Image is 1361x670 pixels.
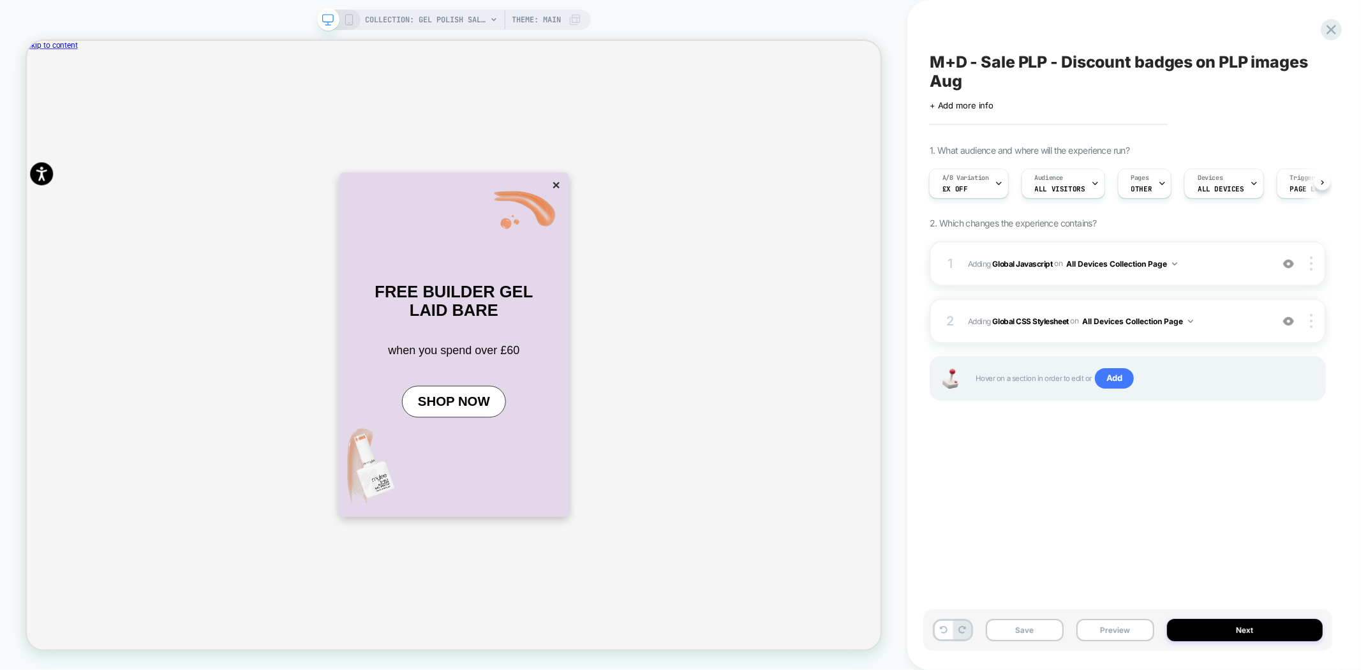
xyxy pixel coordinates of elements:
div: 2 [944,309,956,332]
img: crossed eye [1283,258,1294,269]
button: × [697,182,715,204]
span: Theme: MAIN [512,10,562,30]
img: down arrow [1172,262,1177,265]
span: Audience [1035,174,1064,182]
span: on [1054,257,1062,271]
span: 1. What audience and where will the experience run? [930,145,1129,156]
span: Devices [1198,174,1223,182]
div: 1 [944,252,956,275]
button: All Devices Collection Page [1082,313,1193,329]
img: Joystick [937,369,963,389]
h1: FREE BUILDER GEL LAID BARE [442,322,697,372]
span: on [1070,314,1078,328]
span: All Visitors [1035,184,1085,193]
img: close [1310,314,1313,328]
img: gel-polish [389,495,528,634]
img: gel-strip [588,164,727,303]
span: Page Load [1290,184,1328,193]
span: Hover on a section in order to edit or [976,368,1312,389]
span: A/B Variation [942,174,989,182]
b: Global CSS Stylesheet [993,316,1069,325]
button: Save [986,619,1064,641]
span: Adding [968,256,1265,272]
span: ALL DEVICES [1198,184,1244,193]
span: + Add more info [930,100,993,110]
span: £X Off [942,184,967,193]
span: Add [1095,368,1134,389]
button: Next [1167,619,1323,641]
span: 2. Which changes the experience contains? [930,218,1096,228]
span: OTHER [1131,184,1152,193]
div: when you spend over £60 [482,404,657,422]
span: Trigger [1290,174,1315,182]
img: close [1310,257,1313,271]
button: Preview [1076,619,1154,641]
img: crossed eye [1283,316,1294,327]
b: Global Javascript [993,258,1053,268]
span: Adding [968,313,1265,329]
button: All Devices Collection Page [1066,256,1177,272]
a: SHOP NOW [500,460,639,502]
span: M+D - Sale PLP - Discount badges on PLP images Aug [930,52,1326,91]
img: down arrow [1188,320,1193,323]
span: Pages [1131,174,1149,182]
span: COLLECTION: Gel Polish Sale (Category) [366,10,487,30]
